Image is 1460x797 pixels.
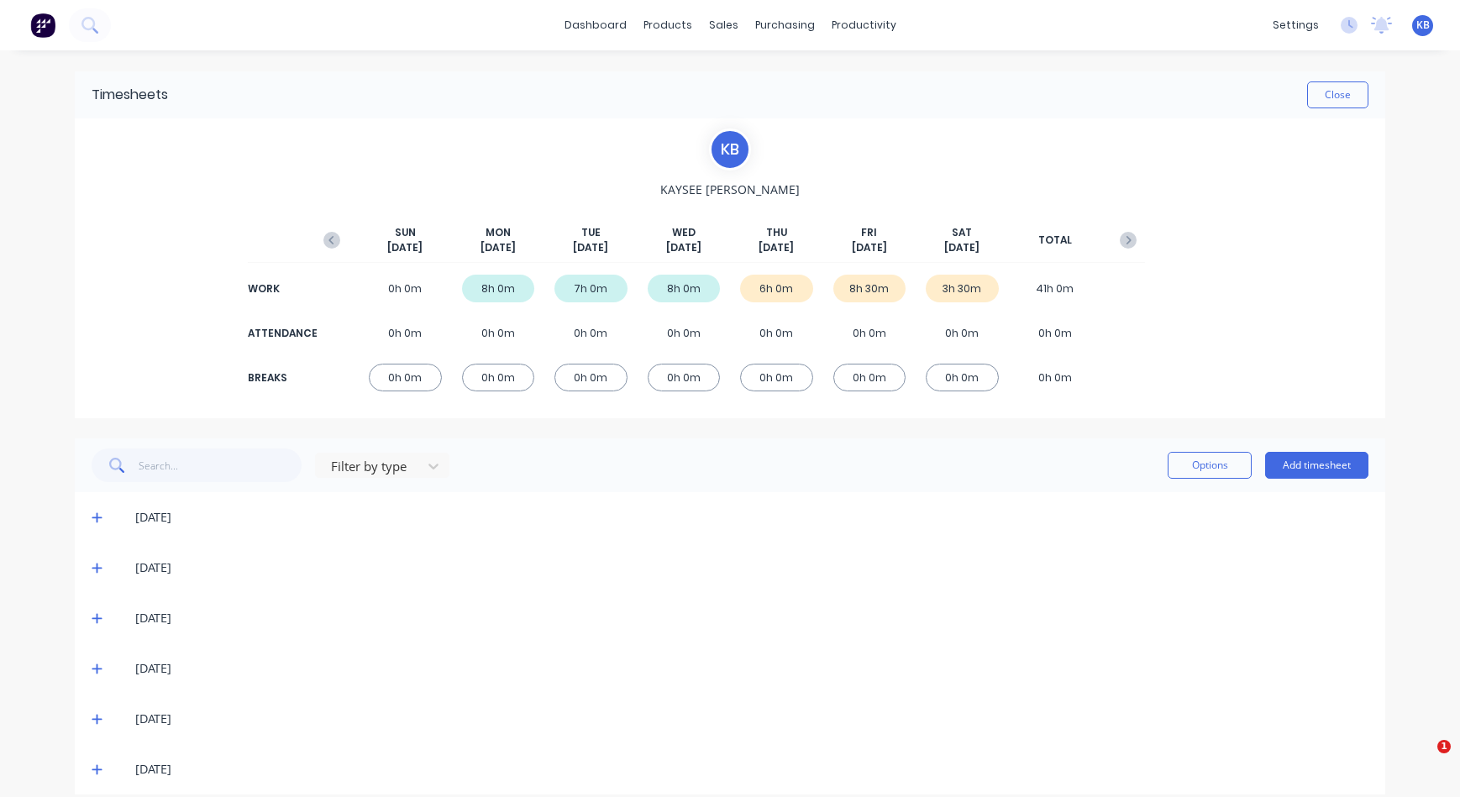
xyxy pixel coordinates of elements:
[135,609,1368,627] div: [DATE]
[672,225,696,240] span: WED
[660,181,800,198] span: KAYSEE [PERSON_NAME]
[369,364,442,391] div: 0h 0m
[666,240,701,255] span: [DATE]
[709,128,751,170] div: K B
[1038,233,1072,248] span: TOTAL
[462,364,535,391] div: 0h 0m
[766,225,787,240] span: THU
[861,225,877,240] span: FRI
[248,326,315,341] div: ATTENDANCE
[759,240,794,255] span: [DATE]
[926,319,999,347] div: 0h 0m
[740,319,813,347] div: 0h 0m
[462,275,535,302] div: 8h 0m
[135,659,1368,678] div: [DATE]
[833,364,906,391] div: 0h 0m
[740,364,813,391] div: 0h 0m
[92,85,168,105] div: Timesheets
[1168,452,1252,479] button: Options
[554,319,628,347] div: 0h 0m
[369,319,442,347] div: 0h 0m
[852,240,887,255] span: [DATE]
[823,13,905,38] div: productivity
[833,275,906,302] div: 8h 30m
[1416,18,1430,33] span: KB
[481,240,516,255] span: [DATE]
[387,240,423,255] span: [DATE]
[701,13,747,38] div: sales
[1403,740,1443,780] iframe: Intercom live chat
[248,281,315,296] div: WORK
[1019,319,1092,347] div: 0h 0m
[462,319,535,347] div: 0h 0m
[139,448,302,482] input: Search...
[648,364,721,391] div: 0h 0m
[581,225,601,240] span: TUE
[1019,364,1092,391] div: 0h 0m
[1019,275,1092,302] div: 41h 0m
[135,558,1368,577] div: [DATE]
[135,760,1368,779] div: [DATE]
[635,13,701,38] div: products
[833,319,906,347] div: 0h 0m
[248,370,315,385] div: BREAKS
[30,13,55,38] img: Factory
[1307,81,1368,108] button: Close
[135,710,1368,728] div: [DATE]
[926,275,999,302] div: 3h 30m
[740,275,813,302] div: 6h 0m
[554,364,628,391] div: 0h 0m
[648,275,721,302] div: 8h 0m
[1265,452,1368,479] button: Add timesheet
[648,319,721,347] div: 0h 0m
[952,225,972,240] span: SAT
[395,225,416,240] span: SUN
[1264,13,1327,38] div: settings
[926,364,999,391] div: 0h 0m
[573,240,608,255] span: [DATE]
[554,275,628,302] div: 7h 0m
[1437,740,1451,753] span: 1
[747,13,823,38] div: purchasing
[135,508,1368,527] div: [DATE]
[944,240,979,255] span: [DATE]
[556,13,635,38] a: dashboard
[369,275,442,302] div: 0h 0m
[486,225,511,240] span: MON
